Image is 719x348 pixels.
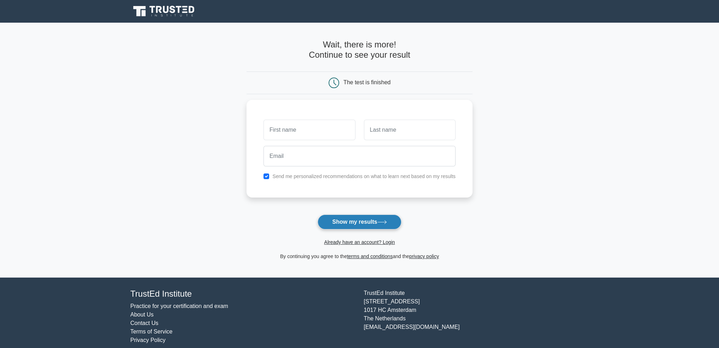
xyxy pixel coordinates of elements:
[131,337,166,343] a: Privacy Policy
[263,146,456,166] input: Email
[131,329,173,335] a: Terms of Service
[242,252,477,261] div: By continuing you agree to the and the
[343,79,390,85] div: The test is finished
[272,173,456,179] label: Send me personalized recommendations on what to learn next based on my results
[318,215,401,229] button: Show my results
[360,289,593,344] div: TrustEd Institute [STREET_ADDRESS] 1017 HC Amsterdam The Netherlands [EMAIL_ADDRESS][DOMAIN_NAME]
[131,312,154,318] a: About Us
[131,320,158,326] a: Contact Us
[409,253,439,259] a: privacy policy
[247,40,472,60] h4: Wait, there is more! Continue to see your result
[364,120,456,140] input: Last name
[131,303,228,309] a: Practice for your certification and exam
[324,239,395,245] a: Already have an account? Login
[263,120,355,140] input: First name
[131,289,355,299] h4: TrustEd Institute
[347,253,393,259] a: terms and conditions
